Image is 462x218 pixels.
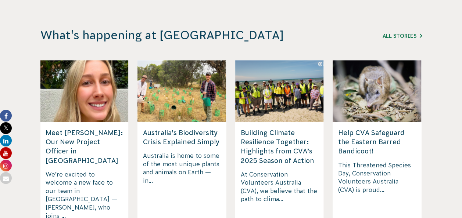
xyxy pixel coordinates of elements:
h5: Building Climate Resilience Together: Highlights from CVA’s 2025 Season of Action [241,128,318,165]
a: All Stories [383,33,422,39]
h5: Australia’s Biodiversity Crisis Explained Simply [143,128,221,146]
h3: What's happening at [GEOGRAPHIC_DATA] [40,28,323,43]
h5: Meet [PERSON_NAME]: Our New Project Officer in [GEOGRAPHIC_DATA] [46,128,123,165]
h5: Help CVA Safeguard the Eastern Barred Bandicoot! [338,128,416,156]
